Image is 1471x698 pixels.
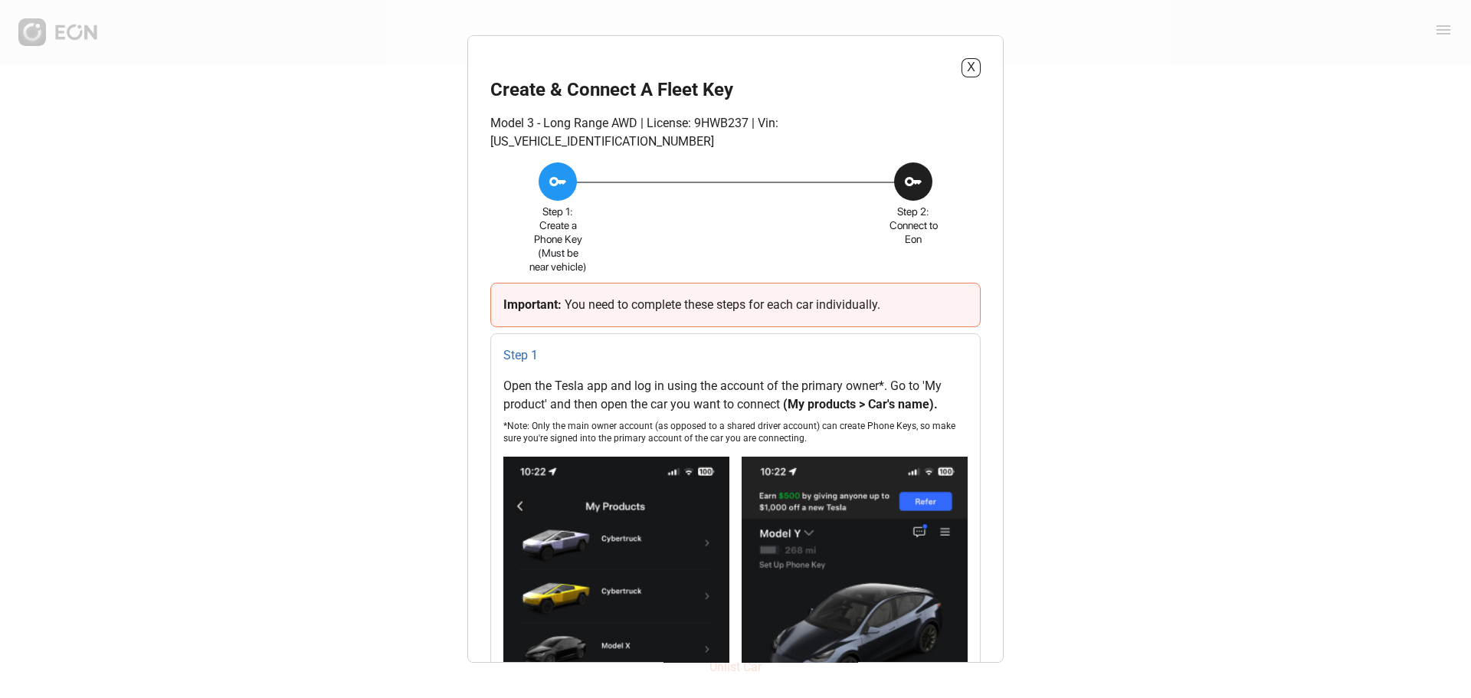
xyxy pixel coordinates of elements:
[904,172,922,191] span: key
[503,297,565,312] span: Important:
[503,346,968,365] p: Step 1
[565,297,880,312] span: You need to complete these steps for each car individually.
[783,397,938,411] span: (My products > Car's name).
[490,114,981,151] p: Model 3 - Long Range AWD | License: 9HWB237 | Vin: [US_VEHICLE_IDENTIFICATION_NUMBER]
[549,172,567,191] span: key
[503,420,968,444] p: *Note: Only the main owner account (as opposed to a shared driver account) can create Phone Keys,...
[528,205,588,274] div: Step 1: Create a Phone Key (Must be near vehicle)
[503,378,942,411] span: Open the Tesla app and log in using the account of the primary owner*. Go to 'My product' and the...
[962,58,981,77] button: X
[883,205,943,247] div: Step 2: Connect to Eon
[490,77,733,102] h2: Create & Connect A Fleet Key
